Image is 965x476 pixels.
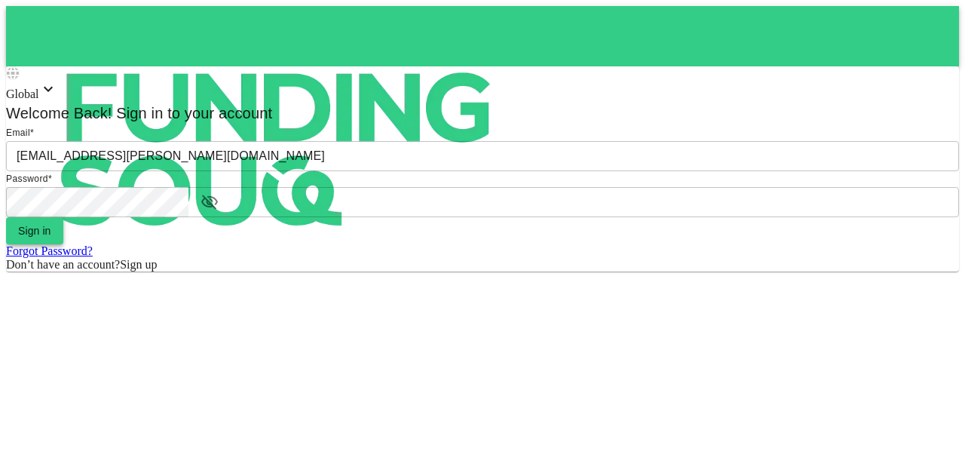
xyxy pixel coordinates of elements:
span: Welcome Back! [6,105,112,121]
span: Email [6,127,30,138]
button: Sign in [6,217,63,244]
input: email [6,141,959,171]
span: Password [6,174,48,184]
span: Don’t have an account? [6,258,120,271]
input: password [6,187,188,217]
img: logo [6,6,549,293]
div: Global [6,80,959,101]
span: Sign in to your account [112,105,273,121]
a: logo [6,6,959,66]
a: Forgot Password? [6,244,93,257]
span: Sign up [120,258,157,271]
